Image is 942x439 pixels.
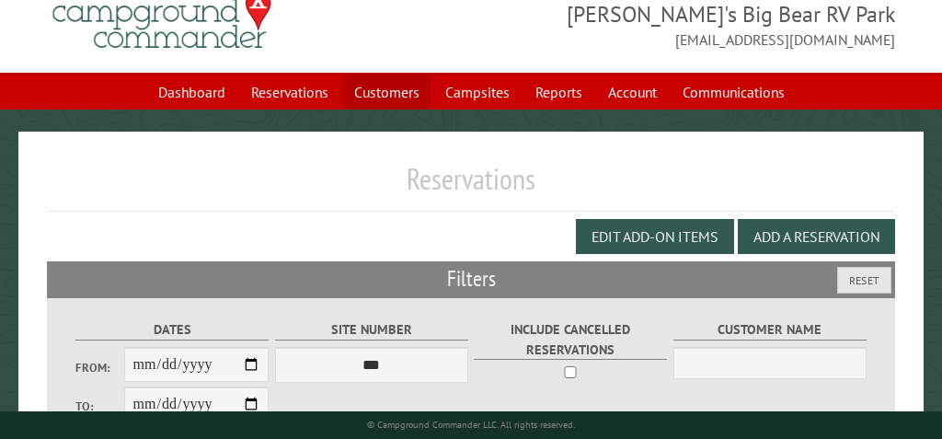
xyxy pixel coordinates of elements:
[524,75,593,110] a: Reports
[367,419,575,431] small: © Campground Commander LLC. All rights reserved.
[672,75,796,110] a: Communications
[837,267,891,294] button: Reset
[47,261,895,296] h2: Filters
[673,319,867,341] label: Customer Name
[47,161,895,212] h1: Reservations
[75,398,124,415] label: To:
[434,75,521,110] a: Campsites
[147,75,236,110] a: Dashboard
[75,319,269,341] label: Dates
[474,319,667,360] label: Include Cancelled Reservations
[240,75,339,110] a: Reservations
[738,219,895,254] button: Add a Reservation
[597,75,668,110] a: Account
[343,75,431,110] a: Customers
[75,359,124,376] label: From:
[275,319,468,341] label: Site Number
[576,219,734,254] button: Edit Add-on Items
